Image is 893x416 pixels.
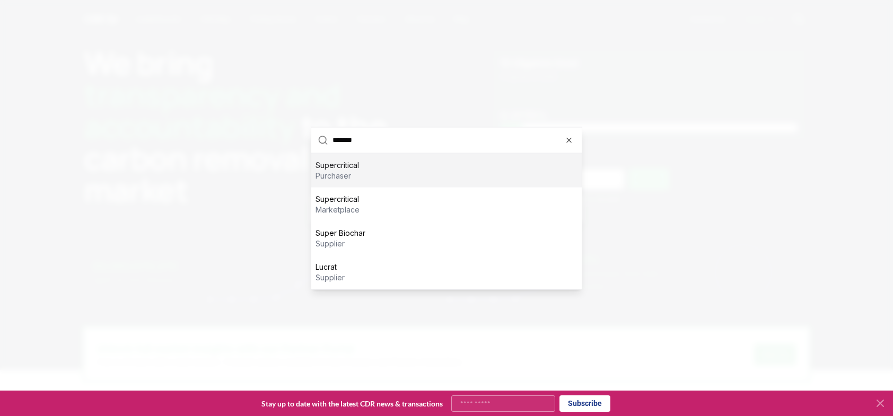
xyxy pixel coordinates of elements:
p: purchaser [316,170,359,181]
p: Lucrat [316,261,345,272]
p: Supercritical [316,160,359,170]
p: marketplace [316,204,360,215]
p: Supercritical [316,193,360,204]
p: supplier [316,272,345,282]
p: Super Biochar [316,227,365,238]
p: supplier [316,238,365,249]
